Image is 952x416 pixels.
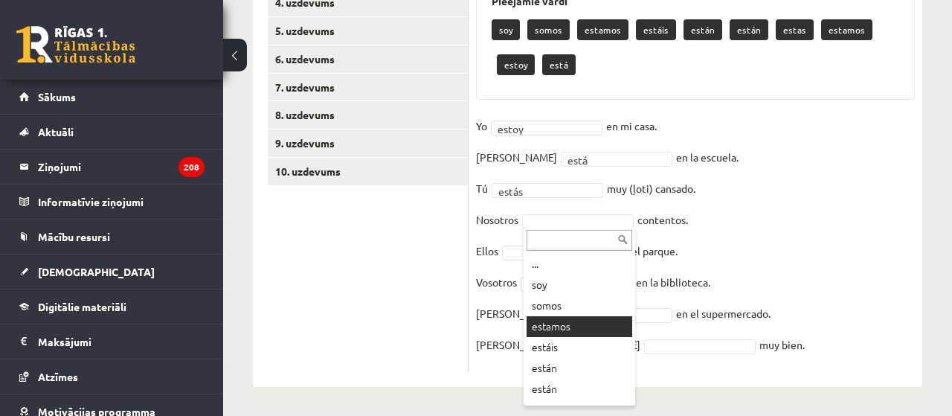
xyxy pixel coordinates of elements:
div: soy [527,275,632,295]
div: estáis [527,337,632,358]
div: somos [527,295,632,316]
div: están [527,358,632,379]
div: están [527,379,632,400]
div: ... [527,254,632,275]
div: estamos [527,316,632,337]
